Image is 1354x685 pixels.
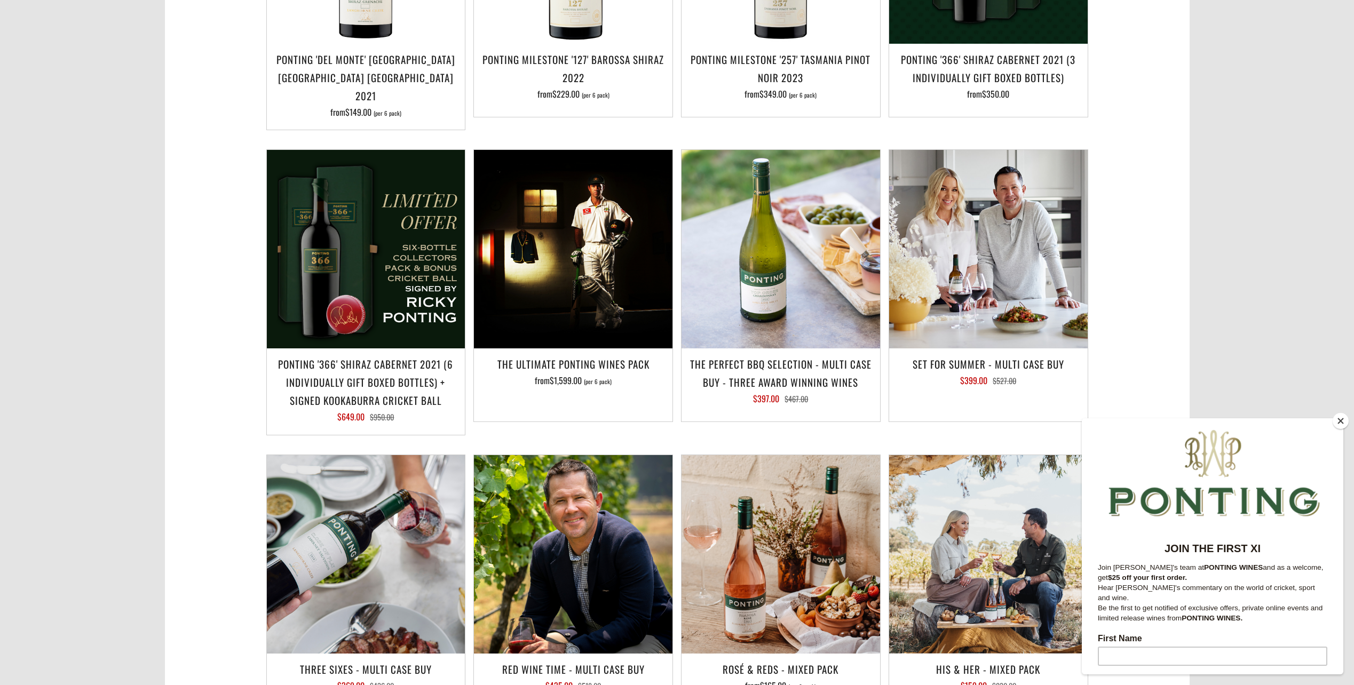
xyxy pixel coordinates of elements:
h3: His & Her - Mixed Pack [894,660,1082,678]
span: $950.00 [370,411,394,423]
span: from [967,87,1009,100]
p: Be the first to get notified of exclusive offers, private online events and limited release wines... [16,185,246,205]
span: (per 6 pack) [584,379,612,385]
a: Ponting 'Del Monte' [GEOGRAPHIC_DATA] [GEOGRAPHIC_DATA] [GEOGRAPHIC_DATA] 2021 from$149.00 (per 6... [267,50,465,117]
span: from [745,87,817,100]
strong: JOIN THE FIRST XI [83,124,179,136]
span: $399.00 [960,374,987,387]
h3: The Ultimate Ponting Wines Pack [479,355,667,373]
span: (per 6 pack) [582,92,609,98]
a: Ponting '366' Shiraz Cabernet 2021 (3 individually gift boxed bottles) from$350.00 [889,50,1088,103]
button: Close [1333,413,1349,429]
a: Ponting Milestone '127' Barossa Shiraz 2022 from$229.00 (per 6 pack) [474,50,672,103]
h3: Red Wine Time - Multi Case Buy [479,660,667,678]
strong: $25 off your first order. [26,155,105,163]
h3: Ponting Milestone '127' Barossa Shiraz 2022 [479,50,667,86]
label: First Name [16,216,246,228]
button: SUBSCRIBE [12,42,1342,61]
a: The Ultimate Ponting Wines Pack from$1,599.00 (per 6 pack) [474,355,672,408]
h3: The perfect BBQ selection - MULTI CASE BUY - Three award winning wines [687,355,875,391]
p: Join [PERSON_NAME]'s team at and as a welcome, get [16,144,246,164]
h3: Ponting Milestone '257' Tasmania Pinot Noir 2023 [687,50,875,86]
h3: Ponting '366' Shiraz Cabernet 2021 (3 individually gift boxed bottles) [894,50,1082,86]
a: Ponting Milestone '257' Tasmania Pinot Noir 2023 from$349.00 (per 6 pack) [682,50,880,103]
p: Hear [PERSON_NAME]'s commentary on the world of cricket, sport and wine. [16,164,246,185]
h3: Three Sixes - Multi Case Buy [272,660,460,678]
span: $350.00 [982,87,1009,100]
strong: PONTING WINES [122,145,181,153]
span: from [537,87,609,100]
span: (per 6 pack) [789,92,817,98]
label: Last Name [16,260,246,273]
span: We will send you a confirmation email to subscribe. I agree to sign up to the Ponting Wines newsl... [16,382,239,428]
h3: Set For Summer - Multi Case Buy [894,355,1082,373]
span: $1,599.00 [550,374,582,387]
strong: PONTING WINES. [100,196,161,204]
input: Subscribe [16,350,246,369]
span: (per 6 pack) [374,110,401,116]
h3: Ponting 'Del Monte' [GEOGRAPHIC_DATA] [GEOGRAPHIC_DATA] [GEOGRAPHIC_DATA] 2021 [272,50,460,105]
a: The perfect BBQ selection - MULTI CASE BUY - Three award winning wines $397.00 $467.00 [682,355,880,408]
span: $149.00 [345,106,371,118]
span: from [535,374,612,387]
a: Ponting '366' Shiraz Cabernet 2021 (6 individually gift boxed bottles) + SIGNED KOOKABURRA CRICKE... [267,355,465,421]
span: $467.00 [785,393,808,404]
span: from [330,106,401,118]
span: $349.00 [759,87,787,100]
h3: Ponting '366' Shiraz Cabernet 2021 (6 individually gift boxed bottles) + SIGNED KOOKABURRA CRICKE... [272,355,460,410]
span: $649.00 [337,410,365,423]
h3: Rosé & Reds - Mixed Pack [687,660,875,678]
span: $397.00 [753,392,779,405]
strong: JOIN THE FIRST XI [614,13,739,29]
a: Set For Summer - Multi Case Buy $399.00 $527.00 [889,355,1088,408]
label: Email [16,305,246,318]
span: $527.00 [993,375,1016,386]
span: $229.00 [552,87,580,100]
